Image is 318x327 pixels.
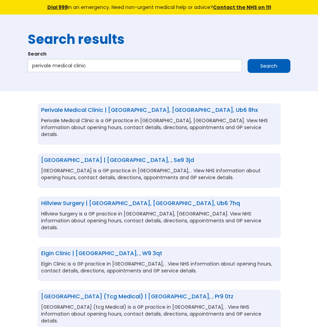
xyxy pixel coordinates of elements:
a: [GEOGRAPHIC_DATA] (tcg Medical) | [GEOGRAPHIC_DATA], , pr9 0tz [41,292,233,300]
p: [GEOGRAPHIC_DATA] is a GP practice in [GEOGRAPHIC_DATA], . View NHS information about opening hou... [41,167,277,181]
a: Perivale Medical Clinic | [GEOGRAPHIC_DATA], [GEOGRAPHIC_DATA], ub6 8hx [41,106,258,114]
input: Search… [28,59,242,72]
div: in an emergency. Need non-urgent medical help or advice? [37,3,281,11]
p: Elgin Clinic is a GP practice in [GEOGRAPHIC_DATA], . View NHS information about opening hours, c... [41,260,277,274]
label: Search [28,50,290,57]
a: Hillview Surgery | [GEOGRAPHIC_DATA], [GEOGRAPHIC_DATA], ub6 7hq [41,199,240,207]
a: [GEOGRAPHIC_DATA] | [GEOGRAPHIC_DATA], , se9 3jd [41,156,194,164]
a: Contact the NHS on 111 [213,4,271,11]
a: Elgin Clinic | [GEOGRAPHIC_DATA], , w9 3qt [41,249,162,257]
p: [GEOGRAPHIC_DATA] (tcg Medical) is a GP practice in [GEOGRAPHIC_DATA], . View NHS information abo... [41,304,277,324]
input: Search [248,59,290,73]
a: Dial 999 [47,4,68,11]
p: Hillview Surgery is a GP practice in [GEOGRAPHIC_DATA], [GEOGRAPHIC_DATA]. View NHS information a... [41,210,277,231]
h1: Search results [28,32,290,47]
p: Perivale Medical Clinic is a GP practice in [GEOGRAPHIC_DATA], [GEOGRAPHIC_DATA]. View NHS inform... [41,117,277,138]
